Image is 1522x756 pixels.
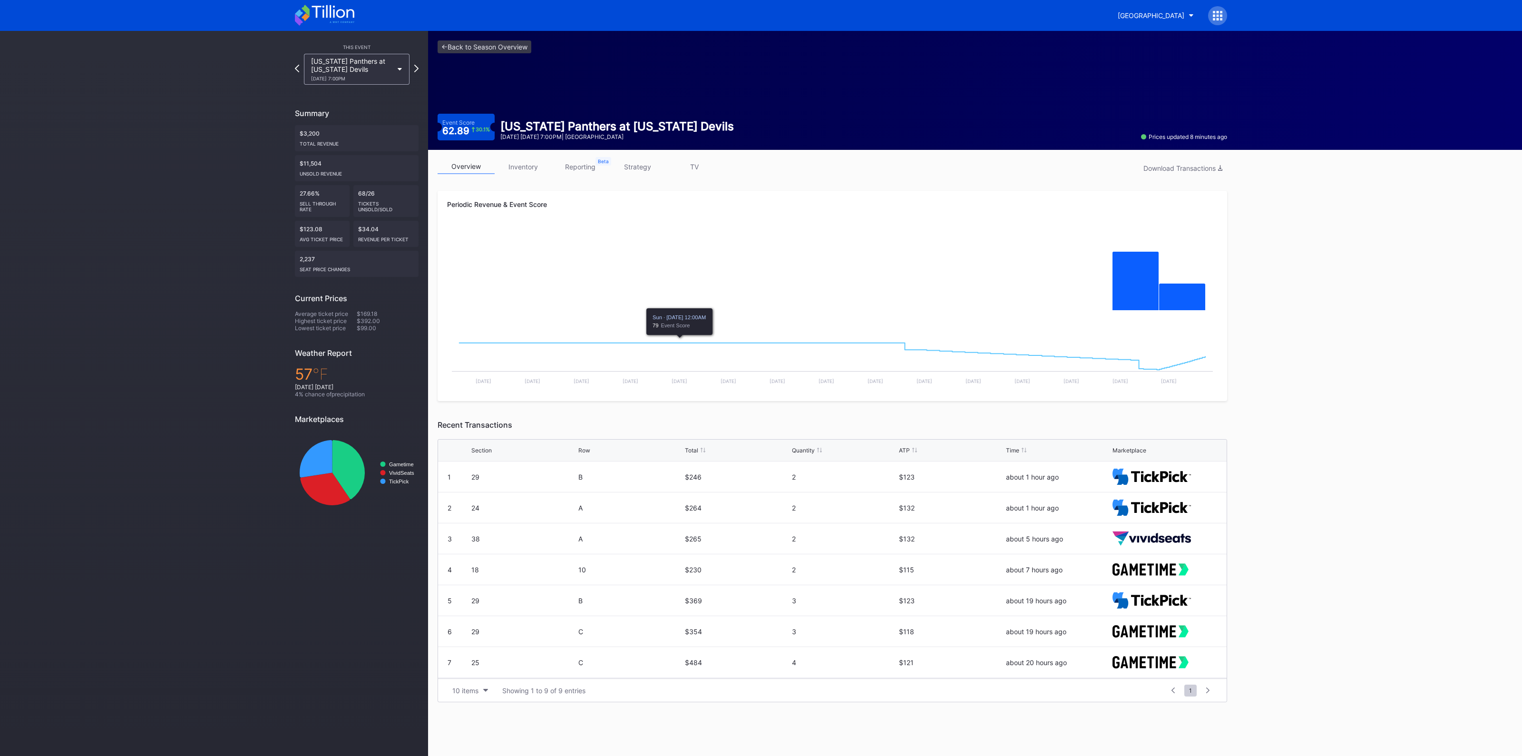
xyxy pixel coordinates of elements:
button: Download Transactions [1139,162,1227,175]
div: 29 [471,628,576,636]
img: gametime.svg [1112,625,1189,637]
div: 29 [471,597,576,605]
img: gametime.svg [1112,656,1189,668]
div: 2,237 [295,251,419,277]
div: about 19 hours ago [1006,597,1111,605]
div: C [578,658,683,667]
div: [US_STATE] Panthers at [US_STATE] Devils [311,57,393,81]
div: 10 [578,566,683,574]
div: $484 [685,658,790,667]
div: 30.1 % [476,127,490,132]
div: Periodic Revenue & Event Score [447,200,1218,208]
div: 4 % chance of precipitation [295,391,419,398]
div: 57 [295,365,419,383]
div: 24 [471,504,576,512]
div: Quantity [792,447,815,454]
img: TickPick_logo.svg [1112,469,1191,485]
div: Total [685,447,698,454]
div: Marketplace [1112,447,1146,454]
div: 2 [448,504,451,512]
svg: Chart title [295,431,419,514]
div: Marketplaces [295,414,419,424]
a: overview [438,159,495,174]
div: $99.00 [357,324,419,332]
div: 7 [448,658,451,667]
div: 2 [792,504,897,512]
div: $11,504 [295,155,419,181]
div: $123.08 [295,221,350,247]
div: 3 [792,597,897,605]
div: $392.00 [357,317,419,324]
div: A [578,535,683,543]
button: [GEOGRAPHIC_DATA] [1111,7,1201,24]
div: [DATE] [DATE] [295,383,419,391]
a: reporting [552,159,609,174]
text: [DATE] [525,378,540,384]
div: 10 items [452,687,478,695]
div: 2 [792,473,897,481]
span: ℉ [312,365,328,383]
a: TV [666,159,723,174]
div: seat price changes [300,263,414,272]
div: about 7 hours ago [1006,566,1111,574]
div: [DATE] [DATE] 7:00PM | [GEOGRAPHIC_DATA] [500,133,734,140]
div: Weather Report [295,348,419,358]
div: $132 [899,535,1004,543]
div: 68/26 [353,185,419,217]
span: 1 [1184,685,1197,697]
div: $230 [685,566,790,574]
div: $246 [685,473,790,481]
img: gametime.svg [1112,563,1189,575]
div: Current Prices [295,294,419,303]
div: $3,200 [295,125,419,151]
div: Summary [295,108,419,118]
a: strategy [609,159,666,174]
div: Download Transactions [1143,164,1222,172]
div: C [578,628,683,636]
div: 29 [471,473,576,481]
div: 2 [792,535,897,543]
div: $354 [685,628,790,636]
div: Prices updated 8 minutes ago [1141,133,1227,140]
img: vividSeats.svg [1112,531,1191,546]
text: Gametime [389,461,414,467]
div: [US_STATE] Panthers at [US_STATE] Devils [500,119,734,133]
div: 4 [792,658,897,667]
div: about 1 hour ago [1006,473,1111,481]
text: [DATE] [1015,378,1030,384]
div: Highest ticket price [295,317,357,324]
div: Recent Transactions [438,420,1227,430]
div: 6 [448,628,452,636]
div: $169.18 [357,310,419,317]
text: [DATE] [721,378,736,384]
a: <-Back to Season Overview [438,40,531,53]
div: $34.04 [353,221,419,247]
div: $369 [685,597,790,605]
div: 3 [448,535,452,543]
img: TickPick_logo.svg [1112,500,1191,516]
text: TickPick [389,479,409,484]
div: $115 [899,566,1004,574]
div: 3 [792,628,897,636]
div: [DATE] 7:00PM [311,76,393,81]
div: 4 [448,566,452,574]
div: about 20 hours ago [1006,658,1111,667]
text: [DATE] [1112,378,1128,384]
div: B [578,473,683,481]
div: This Event [295,44,419,50]
text: [DATE] [672,378,687,384]
div: Revenue per ticket [358,233,414,242]
div: 62.89 [442,126,490,136]
div: [GEOGRAPHIC_DATA] [1118,11,1184,20]
text: [DATE] [819,378,834,384]
div: $265 [685,535,790,543]
div: ATP [899,447,910,454]
div: 27.66% [295,185,350,217]
div: Row [578,447,590,454]
div: 1 [448,473,451,481]
svg: Chart title [447,320,1218,392]
button: 10 items [448,684,493,697]
div: about 19 hours ago [1006,628,1111,636]
div: 38 [471,535,576,543]
svg: Chart title [447,225,1218,320]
